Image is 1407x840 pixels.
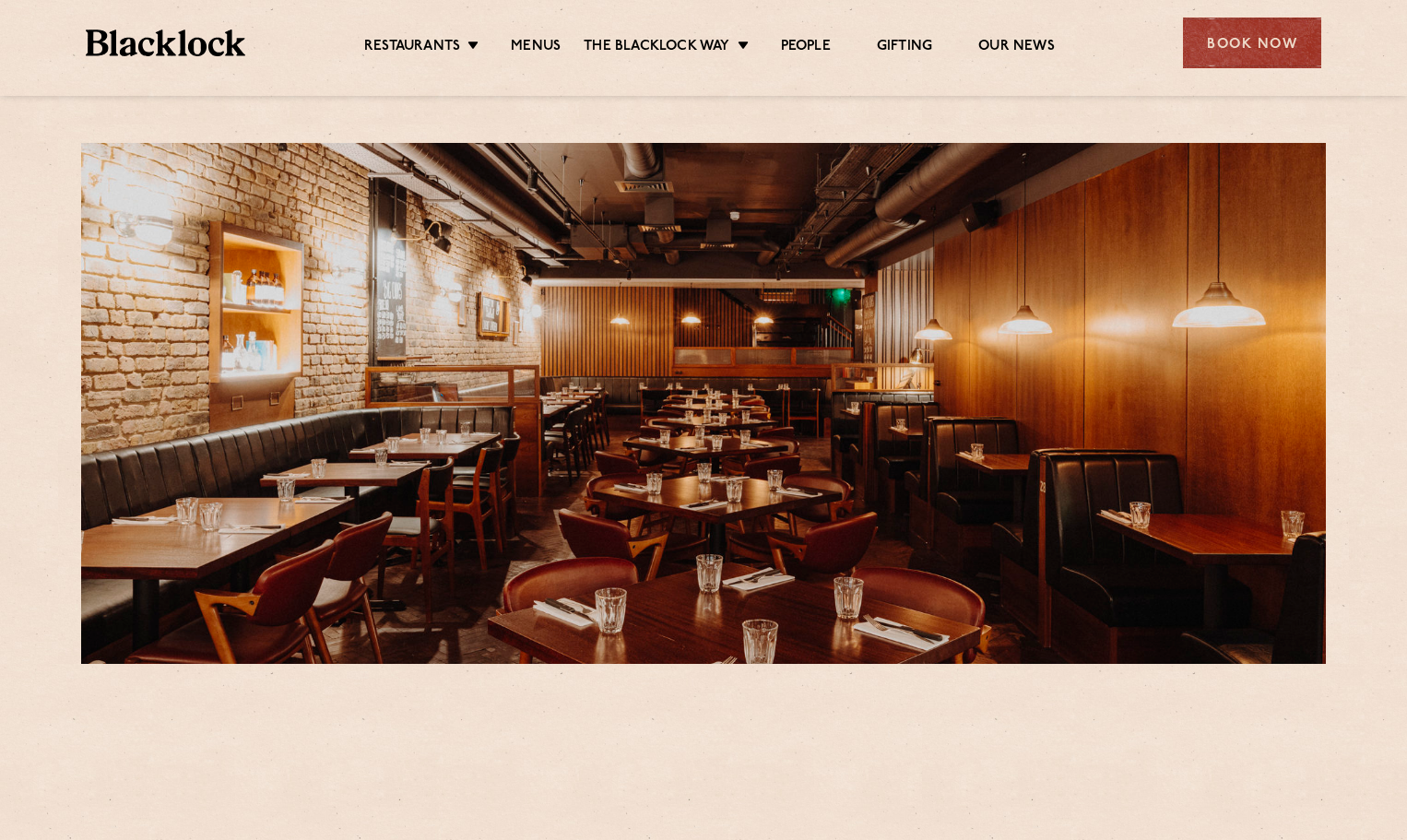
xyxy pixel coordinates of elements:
[781,38,831,58] a: People
[877,38,932,58] a: Gifting
[511,38,561,58] a: Menus
[584,38,729,58] a: The Blacklock Way
[978,38,1055,58] a: Our News
[364,38,460,58] a: Restaurants
[86,30,245,56] img: BL_Textured_Logo-footer-cropped.svg
[1183,18,1321,68] div: Book Now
